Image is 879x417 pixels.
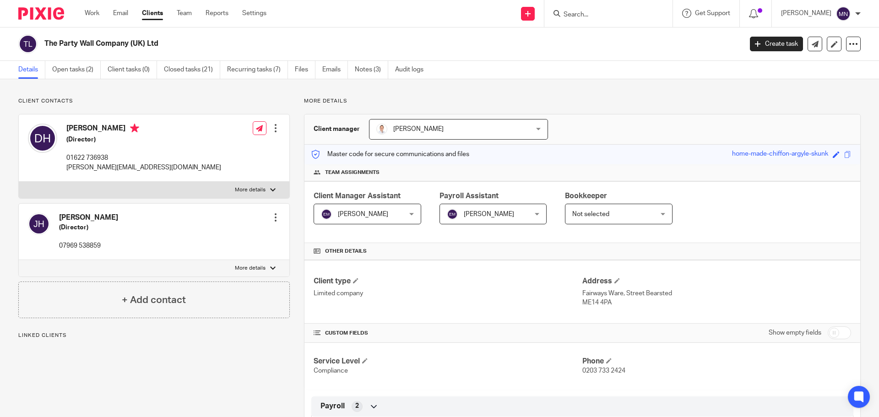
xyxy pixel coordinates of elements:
label: Show empty fields [769,328,821,337]
span: Not selected [572,211,609,217]
p: Fairways Ware, Street Bearsted [582,289,851,298]
h4: CUSTOM FIELDS [314,330,582,337]
h4: + Add contact [122,293,186,307]
i: Primary [130,124,139,133]
h4: Client type [314,276,582,286]
a: Files [295,61,315,79]
img: svg%3E [447,209,458,220]
img: svg%3E [836,6,851,21]
p: More details [235,265,266,272]
h3: Client manager [314,125,360,134]
p: More details [235,186,266,194]
a: Team [177,9,192,18]
p: Linked clients [18,332,290,339]
span: Get Support [695,10,730,16]
p: [PERSON_NAME] [781,9,831,18]
h4: Address [582,276,851,286]
p: Master code for secure communications and files [311,150,469,159]
img: svg%3E [321,209,332,220]
p: Limited company [314,289,582,298]
p: 01622 736938 [66,153,221,162]
p: [PERSON_NAME][EMAIL_ADDRESS][DOMAIN_NAME] [66,163,221,172]
span: [PERSON_NAME] [338,211,388,217]
span: Compliance [314,368,348,374]
a: Recurring tasks (7) [227,61,288,79]
span: 2 [355,401,359,411]
img: svg%3E [28,213,50,235]
h5: (Director) [66,135,221,144]
img: svg%3E [28,124,57,153]
h2: The Party Wall Company (UK) Ltd [44,39,598,49]
p: 07969 538859 [59,241,118,250]
p: ME14 4PA [582,298,851,307]
a: Client tasks (0) [108,61,157,79]
img: Pixie [18,7,64,20]
a: Emails [322,61,348,79]
span: 0203 733 2424 [582,368,625,374]
input: Search [563,11,645,19]
a: Notes (3) [355,61,388,79]
a: Email [113,9,128,18]
div: home-made-chiffon-argyle-skunk [732,149,828,160]
span: Bookkeeper [565,192,607,200]
a: Audit logs [395,61,430,79]
a: Work [85,9,99,18]
a: Clients [142,9,163,18]
h4: [PERSON_NAME] [66,124,221,135]
span: Client Manager Assistant [314,192,401,200]
p: More details [304,97,861,105]
h5: (Director) [59,223,118,232]
a: Closed tasks (21) [164,61,220,79]
a: Settings [242,9,266,18]
h4: Phone [582,357,851,366]
p: Client contacts [18,97,290,105]
a: Reports [206,9,228,18]
a: Create task [750,37,803,51]
h4: Service Level [314,357,582,366]
img: accounting-firm-kent-will-wood-e1602855177279.jpg [376,124,387,135]
a: Open tasks (2) [52,61,101,79]
span: Payroll Assistant [439,192,499,200]
img: svg%3E [18,34,38,54]
span: [PERSON_NAME] [464,211,514,217]
span: Payroll [320,401,345,411]
span: Team assignments [325,169,380,176]
span: [PERSON_NAME] [393,126,444,132]
h4: [PERSON_NAME] [59,213,118,222]
a: Details [18,61,45,79]
span: Other details [325,248,367,255]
